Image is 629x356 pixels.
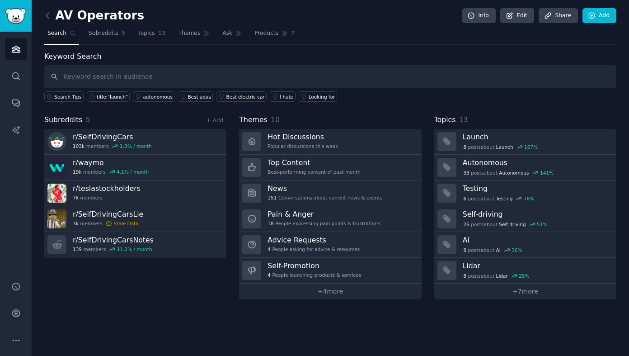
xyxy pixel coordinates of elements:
[44,155,226,180] a: r/waymo19kmembers4.1% / month
[73,235,154,245] h3: r/ SelfDrivingCarsNotes
[499,221,526,228] span: Self-driving
[309,94,335,100] div: Looking for
[268,143,338,149] div: Popular discussions this week
[537,221,547,228] div: 51 %
[463,209,610,219] h3: Self-driving
[268,184,382,193] h3: News
[44,232,226,258] a: r/SelfDrivingCarsNotes139members11.2% / month
[73,246,154,252] div: members
[73,246,82,252] span: 139
[47,158,66,177] img: waymo
[434,155,616,180] a: Autonomous33postsaboutAutonomous141%
[44,91,84,102] button: Search Tips
[268,272,271,278] span: 4
[178,29,201,38] span: Themes
[97,94,128,100] div: title:"launch"
[434,129,616,155] a: Launch8postsaboutLaunch167%
[463,132,610,142] h3: Launch
[73,158,149,167] h3: r/ waymo
[463,247,466,253] span: 8
[87,91,130,102] a: title:"launch"
[463,169,554,177] div: post s about
[463,195,466,202] span: 6
[463,220,549,228] div: post s about
[459,115,468,124] span: 13
[117,246,152,252] div: 11.2 % / month
[462,8,496,24] a: Info
[86,115,90,124] span: 5
[519,273,529,279] div: 25 %
[434,114,456,126] span: Topics
[463,221,469,228] span: 26
[239,155,421,180] a: Top ContentBest-performing content of past month
[268,272,361,278] div: People launching products & services
[73,169,81,175] span: 19k
[463,261,610,271] h3: Lidar
[434,284,616,299] a: +7more
[524,195,534,202] div: 78 %
[463,195,535,203] div: post s about
[239,114,268,126] span: Themes
[268,220,273,227] span: 18
[73,143,84,149] span: 103k
[291,29,295,38] span: 7
[158,29,166,38] span: 13
[254,29,278,38] span: Products
[463,246,523,254] div: post s about
[73,209,143,219] h3: r/ SelfDrivingCarsLie
[434,258,616,284] a: Lidar8postsaboutLidar25%
[496,247,501,253] span: Ai
[524,144,538,150] div: 167 %
[299,91,337,102] a: Looking for
[496,195,513,202] span: Testing
[500,8,534,24] a: Edit
[120,143,152,149] div: 1.0 % / month
[239,180,421,206] a: News151Conversations about current news & events
[44,26,79,45] a: Search
[239,258,421,284] a: Self-Promotion4People launching products & services
[268,261,361,271] h3: Self-Promotion
[47,29,66,38] span: Search
[268,169,361,175] div: Best-performing content of past month
[251,26,298,45] a: Products7
[268,235,360,245] h3: Advice Requests
[268,195,277,201] span: 151
[434,232,616,258] a: Ai8postsaboutAi36%
[219,26,245,45] a: Ask
[239,206,421,232] a: Pain & Anger18People expressing pain points & frustrations
[73,220,79,227] span: 3k
[175,26,213,45] a: Themes
[47,132,66,151] img: SelfDrivingCars
[44,9,144,23] h2: AV Operators
[280,94,293,100] div: I hate
[73,184,141,193] h3: r/ teslastockholders
[143,94,173,100] div: autonomous
[463,273,466,279] span: 8
[268,158,361,167] h3: Top Content
[539,8,577,24] a: Share
[135,26,169,45] a: Topics13
[54,94,82,100] span: Search Tips
[44,65,616,88] input: Keyword search in audience
[239,232,421,258] a: Advice Requests4People asking for advice & resources
[216,91,267,102] a: Best electric car
[117,169,149,175] div: 4.1 % / month
[463,272,530,280] div: post s about
[496,273,508,279] span: Lidar
[5,8,26,24] img: GummySearch logo
[114,220,139,227] div: Stale Data
[268,220,380,227] div: People expressing pain points & frustrations
[73,132,152,142] h3: r/ SelfDrivingCars
[499,170,529,176] span: Autonomous
[47,184,66,203] img: teslastockholders
[73,220,143,227] div: members
[226,94,264,100] div: Best electric car
[47,209,66,228] img: SelfDrivingCarsLie
[496,144,513,150] span: Launch
[582,8,616,24] a: Add
[268,246,271,252] span: 4
[73,195,79,201] span: 7k
[463,158,610,167] h3: Autonomous
[206,117,223,123] a: + Add
[463,235,610,245] h3: Ai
